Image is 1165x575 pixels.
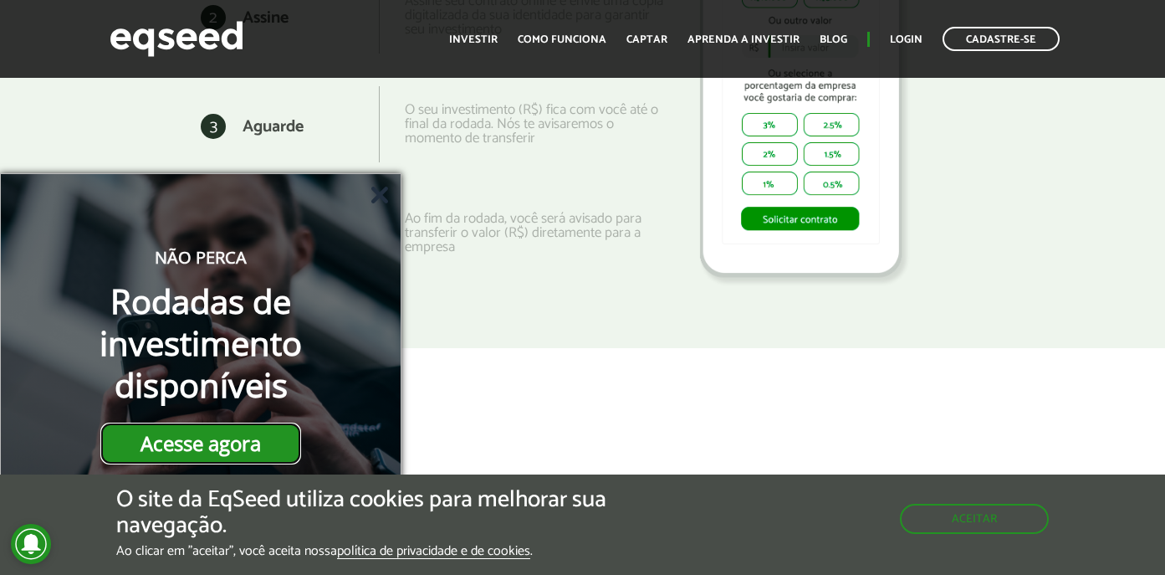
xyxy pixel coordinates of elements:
[110,17,243,61] img: EqSeed
[379,86,664,162] div: O seu investimento (R$) fica com você até o final da rodada. Nós te avisaremos o momento de trans...
[201,114,226,139] div: 3
[518,34,606,45] a: Como funciona
[337,545,530,559] a: política de privacidade e de cookies
[379,195,664,271] div: Ao fim da rodada, você será avisado para transferir o valor (R$) diretamente para a empresa
[243,119,304,136] div: Aguarde
[890,34,922,45] a: Login
[820,34,847,45] a: Blog
[626,34,667,45] a: Captar
[155,246,247,269] strong: NÃO PERCA
[449,34,498,45] a: Investir
[116,487,676,539] h5: O site da EqSeed utiliza cookies para melhorar sua navegação.
[687,34,800,45] a: Aprenda a investir
[100,278,302,408] strong: Rodadas de investimento disponíveis
[900,504,1049,534] button: Aceitar
[100,423,301,465] a: Acesse agora
[116,543,676,559] p: Ao clicar em "aceitar", você aceita nossa .
[943,27,1060,51] a: Cadastre-se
